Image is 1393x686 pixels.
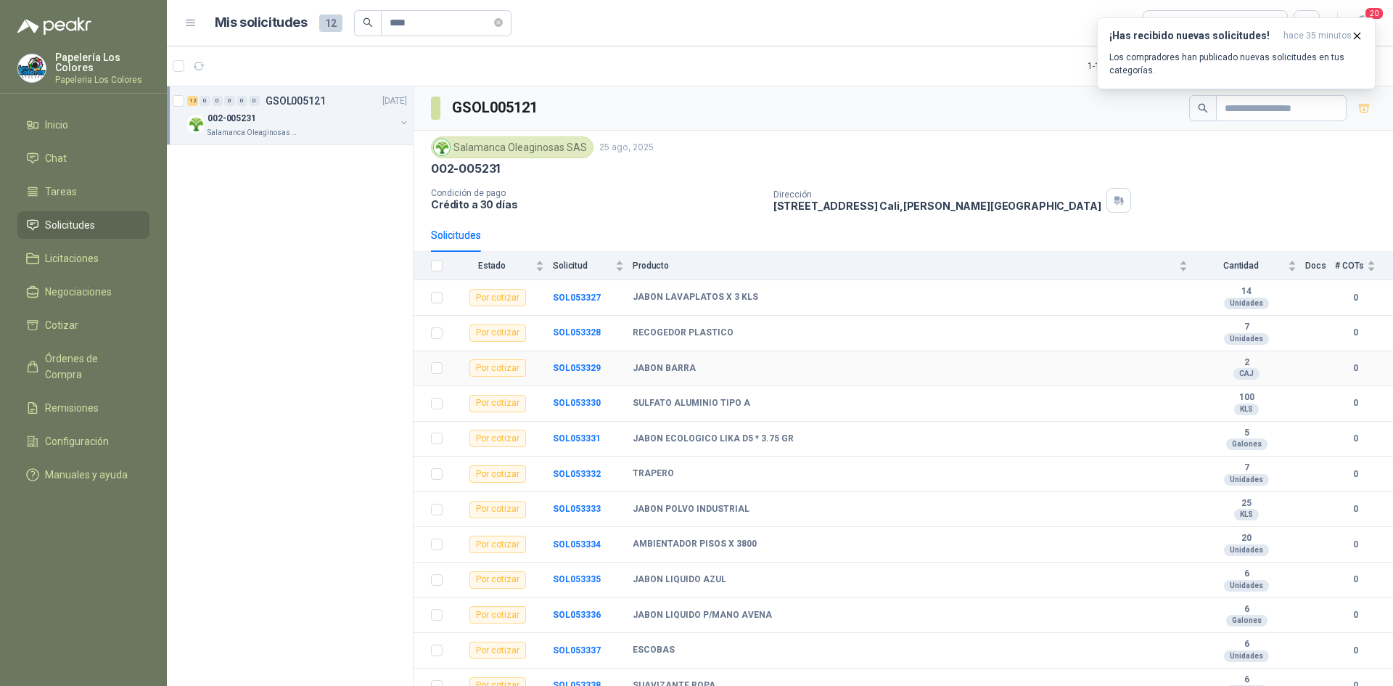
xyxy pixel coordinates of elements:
[553,469,601,479] a: SOL053332
[1224,333,1269,345] div: Unidades
[1224,544,1269,556] div: Unidades
[200,96,210,106] div: 0
[1196,498,1297,510] b: 25
[1335,261,1364,271] span: # COTs
[17,178,149,205] a: Tareas
[773,189,1101,200] p: Dirección
[187,115,205,133] img: Company Logo
[1196,261,1285,271] span: Cantidad
[1335,467,1376,481] b: 0
[1335,362,1376,375] b: 0
[1234,509,1259,520] div: KLS
[553,293,601,303] a: SOL053327
[363,17,373,28] span: search
[17,394,149,422] a: Remisiones
[1196,286,1297,298] b: 14
[469,395,526,412] div: Por cotizar
[1335,291,1376,305] b: 0
[553,574,601,584] a: SOL053335
[17,428,149,455] a: Configuración
[553,261,612,271] span: Solicitud
[469,571,526,589] div: Por cotizar
[1226,615,1267,626] div: Galones
[633,261,1176,271] span: Producto
[469,536,526,553] div: Por cotizar
[553,610,601,620] a: SOL053336
[17,461,149,489] a: Manuales y ayuda
[1109,51,1363,77] p: Los compradores han publicado nuevas solicitudes en tus categorías.
[553,363,601,373] a: SOL053329
[434,139,450,155] img: Company Logo
[17,17,91,35] img: Logo peakr
[1335,538,1376,552] b: 0
[1349,10,1376,36] button: 20
[17,211,149,239] a: Solicitudes
[1305,252,1335,280] th: Docs
[553,645,601,656] a: SOL053337
[45,317,78,333] span: Cotizar
[469,359,526,377] div: Por cotizar
[1196,428,1297,439] b: 5
[45,150,67,166] span: Chat
[17,311,149,339] a: Cotizar
[553,504,601,514] a: SOL053333
[187,92,410,139] a: 12 0 0 0 0 0 GSOL005121[DATE] Company Logo002-005231Salamanca Oleaginosas SAS
[1196,568,1297,580] b: 6
[212,96,223,106] div: 0
[431,136,593,158] div: Salamanca Oleaginosas SAS
[55,52,149,73] p: Papelería Los Colores
[469,642,526,659] div: Por cotizar
[207,127,299,139] p: Salamanca Oleaginosas SAS
[1196,533,1297,544] b: 20
[469,501,526,518] div: Por cotizar
[431,161,500,176] p: 002-005231
[633,504,749,515] b: JABON POLVO INDUSTRIAL
[17,111,149,139] a: Inicio
[1364,7,1384,20] span: 20
[469,465,526,483] div: Por cotizar
[553,433,601,444] b: SOL053331
[1335,252,1393,280] th: # COTs
[1196,604,1297,616] b: 6
[633,398,750,409] b: SULFATO ALUMINIO TIPO A
[215,12,308,33] h1: Mis solicitudes
[1196,674,1297,686] b: 6
[553,398,601,408] a: SOL053330
[17,278,149,306] a: Negociaciones
[1335,502,1376,516] b: 0
[249,96,260,106] div: 0
[1109,30,1278,42] h3: ¡Has recibido nuevas solicitudes!
[633,574,726,586] b: JABON LIQUIDO AZUL
[1152,15,1183,31] div: Todas
[633,468,674,480] b: TRAPERO
[553,539,601,550] a: SOL053334
[18,54,46,82] img: Company Logo
[1234,404,1259,415] div: KLS
[224,96,235,106] div: 0
[1335,396,1376,410] b: 0
[1196,392,1297,404] b: 100
[633,645,675,656] b: ESCOBAS
[469,606,526,624] div: Por cotizar
[1196,357,1297,369] b: 2
[207,112,256,126] p: 002-005231
[1335,573,1376,587] b: 0
[1335,608,1376,622] b: 0
[431,227,481,243] div: Solicitudes
[452,97,540,119] h3: GSOL005121
[1196,252,1305,280] th: Cantidad
[469,324,526,342] div: Por cotizar
[1224,298,1269,309] div: Unidades
[382,94,407,108] p: [DATE]
[237,96,247,106] div: 0
[553,252,633,280] th: Solicitud
[553,327,601,338] a: SOL053328
[45,284,112,300] span: Negociaciones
